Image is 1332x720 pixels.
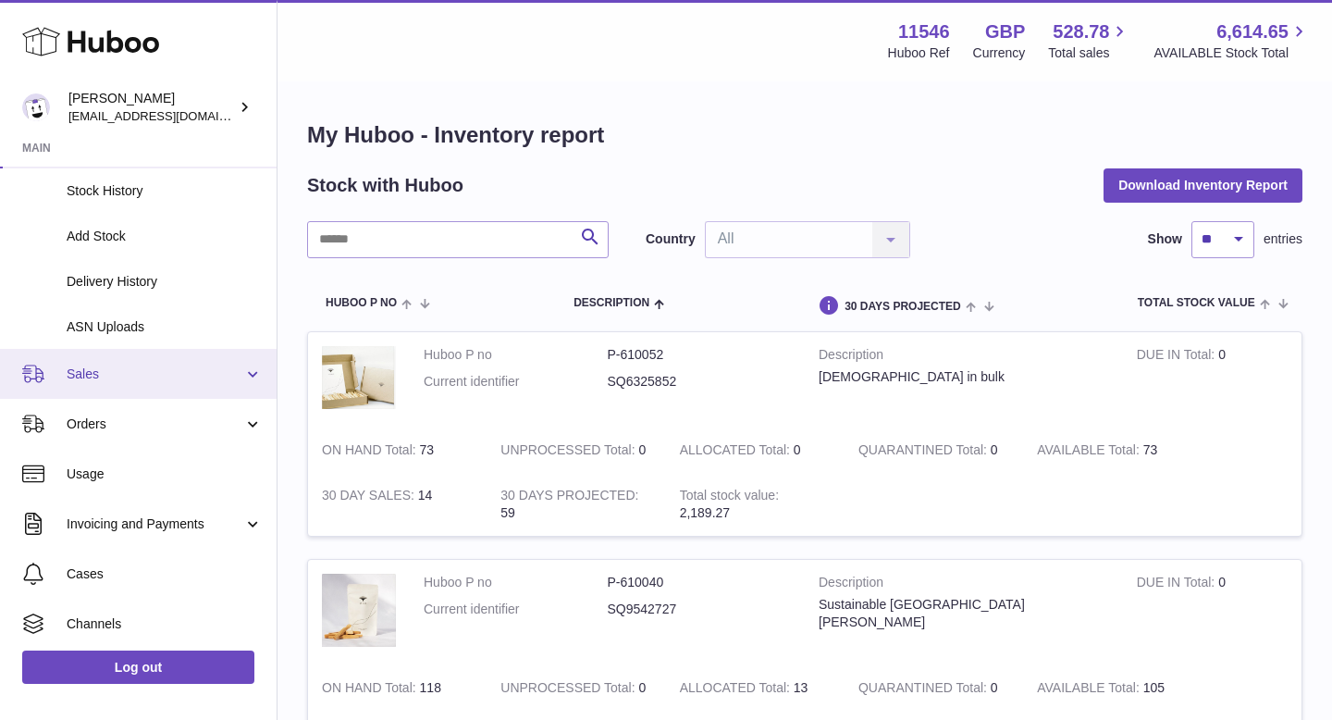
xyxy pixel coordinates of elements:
[573,297,649,309] span: Description
[1048,44,1130,62] span: Total sales
[487,428,665,473] td: 0
[666,665,845,711] td: 13
[500,488,638,507] strong: 30 DAYS PROJECTED
[67,565,263,583] span: Cases
[424,346,608,364] dt: Huboo P no
[608,373,792,391] dd: SQ6325852
[424,574,608,591] dt: Huboo P no
[1023,428,1202,473] td: 73
[1137,575,1218,594] strong: DUE IN Total
[858,442,991,462] strong: QUARANTINED Total
[487,665,665,711] td: 0
[608,574,792,591] dd: P-610040
[1264,230,1302,248] span: entries
[322,442,420,462] strong: ON HAND Total
[666,428,845,473] td: 0
[1148,230,1182,248] label: Show
[308,473,487,536] td: 14
[1153,19,1310,62] a: 6,614.65 AVAILABLE Stock Total
[985,19,1025,44] strong: GBP
[322,346,396,409] img: product image
[1123,560,1301,665] td: 0
[1037,680,1142,700] strong: AVAILABLE Total
[991,442,998,457] span: 0
[22,93,50,121] img: Info@stpalo.com
[680,488,779,507] strong: Total stock value
[500,442,638,462] strong: UNPROCESSED Total
[307,120,1302,150] h1: My Huboo - Inventory report
[67,466,263,483] span: Usage
[1053,19,1109,44] span: 528.78
[858,680,991,700] strong: QUARANTINED Total
[1216,19,1289,44] span: 6,614.65
[308,428,487,473] td: 73
[819,596,1109,631] div: Sustainable [GEOGRAPHIC_DATA][PERSON_NAME]
[1023,665,1202,711] td: 105
[67,615,263,633] span: Channels
[500,680,638,700] strong: UNPROCESSED Total
[424,373,608,391] dt: Current identifier
[322,488,418,507] strong: 30 DAY SALES
[67,416,243,433] span: Orders
[67,273,263,291] span: Delivery History
[819,574,1109,596] strong: Description
[326,297,397,309] span: Huboo P no
[819,346,1109,368] strong: Description
[1137,347,1218,366] strong: DUE IN Total
[1037,442,1142,462] strong: AVAILABLE Total
[68,90,235,125] div: [PERSON_NAME]
[308,665,487,711] td: 118
[67,228,263,245] span: Add Stock
[322,680,420,700] strong: ON HAND Total
[67,318,263,336] span: ASN Uploads
[819,368,1109,386] div: [DEMOGRAPHIC_DATA] in bulk
[680,442,794,462] strong: ALLOCATED Total
[1123,332,1301,428] td: 0
[322,574,396,647] img: product image
[680,505,731,520] span: 2,189.27
[1138,297,1255,309] span: Total stock value
[1104,168,1302,202] button: Download Inventory Report
[991,680,998,695] span: 0
[67,182,263,200] span: Stock History
[22,651,254,684] a: Log out
[307,173,463,198] h2: Stock with Huboo
[67,366,243,383] span: Sales
[1153,44,1310,62] span: AVAILABLE Stock Total
[608,601,792,618] dd: SQ9542727
[424,601,608,618] dt: Current identifier
[680,680,794,700] strong: ALLOCATED Total
[888,44,950,62] div: Huboo Ref
[608,346,792,364] dd: P-610052
[1048,19,1130,62] a: 528.78 Total sales
[487,473,665,536] td: 59
[646,230,696,248] label: Country
[898,19,950,44] strong: 11546
[68,108,272,123] span: [EMAIL_ADDRESS][DOMAIN_NAME]
[845,301,961,313] span: 30 DAYS PROJECTED
[973,44,1026,62] div: Currency
[67,515,243,533] span: Invoicing and Payments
